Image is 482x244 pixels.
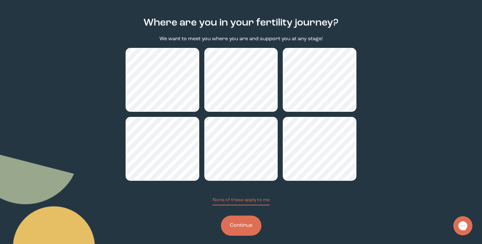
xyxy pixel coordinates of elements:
p: We want to meet you where you are and support you at any stage! [159,35,323,43]
h2: Where are you in your fertility journey? [143,16,339,30]
button: None of these apply to me [213,197,270,205]
iframe: Gorgias live chat messenger [450,214,476,238]
button: Continue [221,216,261,236]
